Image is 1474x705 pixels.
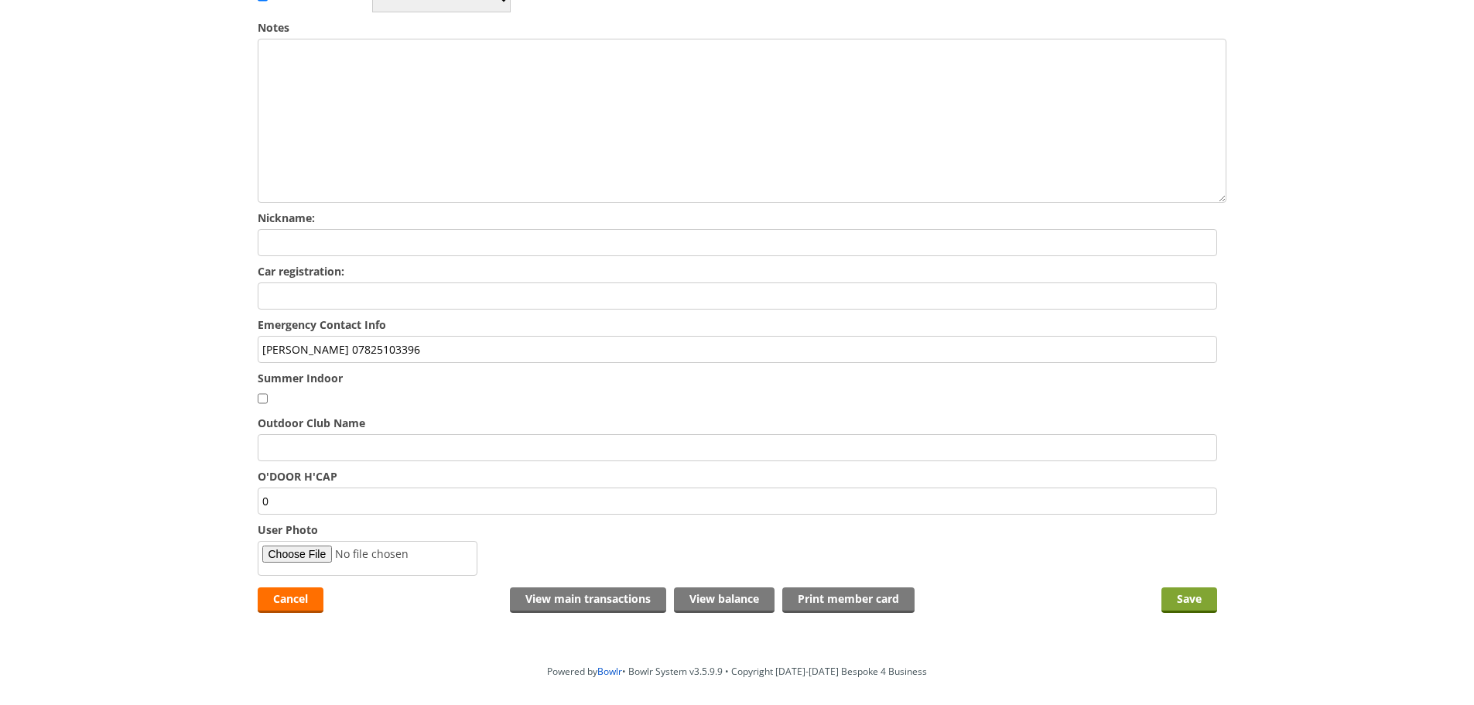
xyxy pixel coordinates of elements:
[258,522,1217,537] label: User Photo
[547,665,927,678] span: Powered by • Bowlr System v3.5.9.9 • Copyright [DATE]-[DATE] Bespoke 4 Business
[597,665,622,678] a: Bowlr
[258,317,1217,332] label: Emergency Contact Info
[258,469,1217,484] label: O'DOOR H'CAP
[782,587,915,613] a: Print member card
[258,20,1217,35] label: Notes
[258,371,1217,385] label: Summer Indoor
[1161,587,1217,613] input: Save
[258,587,323,613] a: Cancel
[258,264,1217,279] label: Car registration:
[258,416,1217,430] label: Outdoor Club Name
[510,587,666,613] a: View main transactions
[258,210,1217,225] label: Nickname:
[674,587,775,613] a: View balance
